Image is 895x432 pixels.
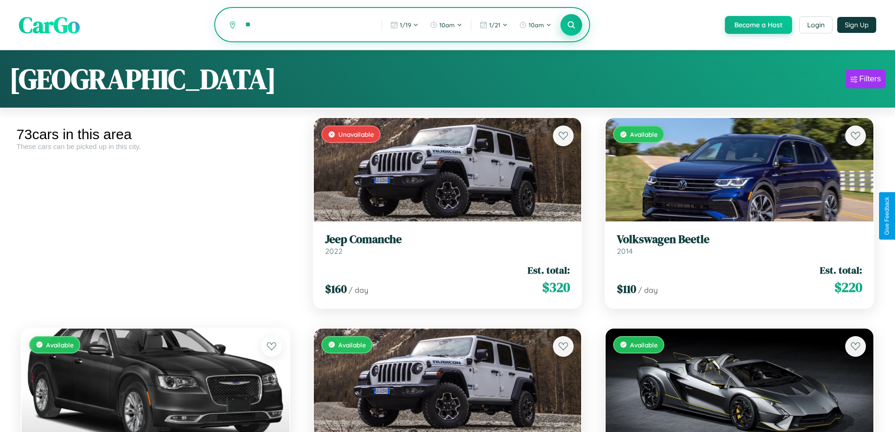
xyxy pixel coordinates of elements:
span: Unavailable [338,130,374,138]
div: Filters [859,74,881,84]
button: Become a Host [725,16,792,34]
span: 2022 [325,246,342,256]
div: Give Feedback [884,197,890,235]
h3: Volkswagen Beetle [617,233,862,246]
span: 1 / 19 [400,21,411,29]
span: Available [338,341,366,349]
div: 73 cars in this area [16,126,295,142]
button: 1/21 [475,17,513,32]
button: Sign Up [837,17,876,33]
span: 1 / 21 [489,21,500,29]
span: Est. total: [820,263,862,277]
span: Available [630,341,658,349]
span: / day [638,285,658,295]
button: Login [799,16,833,33]
span: Available [46,341,74,349]
button: 10am [514,17,556,32]
span: CarGo [19,9,80,40]
div: These cars can be picked up in this city. [16,142,295,150]
span: / day [349,285,368,295]
h3: Jeep Comanche [325,233,570,246]
span: Est. total: [528,263,570,277]
span: 10am [439,21,455,29]
a: Jeep Comanche2022 [325,233,570,256]
span: 10am [529,21,544,29]
span: $ 320 [542,278,570,297]
span: $ 110 [617,281,636,297]
button: 1/19 [386,17,423,32]
span: $ 220 [834,278,862,297]
span: $ 160 [325,281,347,297]
span: Available [630,130,658,138]
span: 2014 [617,246,633,256]
a: Volkswagen Beetle2014 [617,233,862,256]
button: Filters [846,70,886,88]
h1: [GEOGRAPHIC_DATA] [9,60,276,98]
button: 10am [425,17,467,32]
